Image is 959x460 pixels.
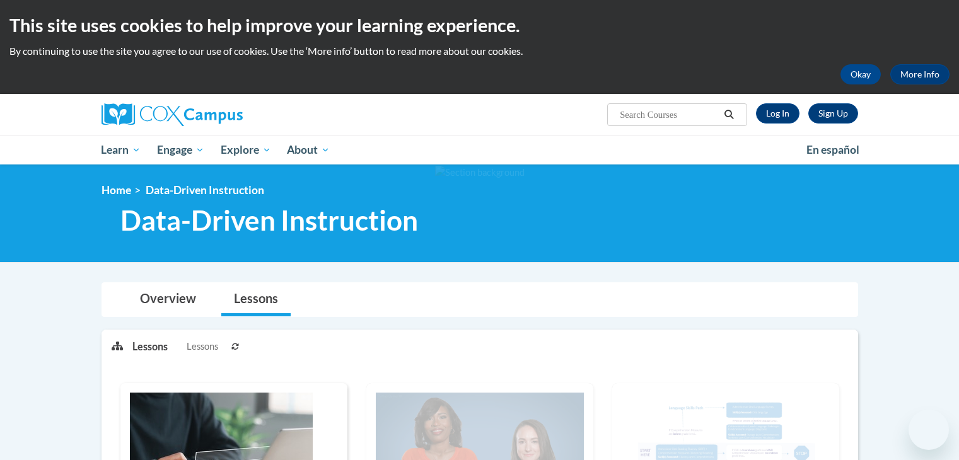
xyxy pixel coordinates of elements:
[808,103,858,124] a: Register
[157,142,204,158] span: Engage
[9,44,950,58] p: By continuing to use the site you agree to our use of cookies. Use the ‘More info’ button to read...
[435,166,525,180] img: Section background
[83,135,877,164] div: Main menu
[102,103,243,126] img: Cox Campus
[127,283,209,316] a: Overview
[102,183,131,197] a: Home
[221,283,291,316] a: Lessons
[146,183,264,197] span: Data-Driven Instruction
[9,13,950,38] h2: This site uses cookies to help improve your learning experience.
[149,135,212,164] a: Engage
[756,103,799,124] a: Log In
[102,103,341,126] a: Cox Campus
[798,137,868,163] a: En español
[890,64,950,84] a: More Info
[187,340,218,354] span: Lessons
[120,204,418,237] span: Data-Driven Instruction
[101,142,141,158] span: Learn
[719,107,738,122] button: Search
[93,135,149,164] a: Learn
[909,410,949,450] iframe: Button to launch messaging window
[221,142,271,158] span: Explore
[279,135,338,164] a: About
[806,143,859,156] span: En español
[723,110,735,120] i: 
[132,340,168,354] p: Lessons
[287,142,330,158] span: About
[840,64,881,84] button: Okay
[212,135,279,164] a: Explore
[619,107,719,122] input: Search Courses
